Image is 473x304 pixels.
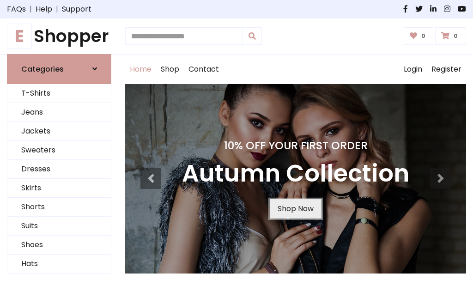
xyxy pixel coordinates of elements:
[36,4,52,15] a: Help
[7,84,111,103] a: T-Shirts
[21,65,64,73] h6: Categories
[404,27,434,45] a: 0
[7,24,32,49] span: E
[7,141,111,160] a: Sweaters
[7,198,111,217] a: Shorts
[435,27,466,45] a: 0
[7,160,111,179] a: Dresses
[7,179,111,198] a: Skirts
[7,103,111,122] a: Jeans
[399,55,427,84] a: Login
[419,32,428,40] span: 0
[182,139,409,152] h4: 10% Off Your First Order
[156,55,184,84] a: Shop
[7,54,111,84] a: Categories
[7,122,111,141] a: Jackets
[52,4,62,15] span: |
[62,4,91,15] a: Support
[125,55,156,84] a: Home
[451,32,460,40] span: 0
[270,199,321,219] a: Shop Now
[7,26,111,47] h1: Shopper
[7,236,111,255] a: Shoes
[184,55,224,84] a: Contact
[427,55,466,84] a: Register
[182,159,409,188] h3: Autumn Collection
[7,255,111,274] a: Hats
[7,4,26,15] a: FAQs
[7,26,111,47] a: EShopper
[7,217,111,236] a: Suits
[26,4,36,15] span: |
